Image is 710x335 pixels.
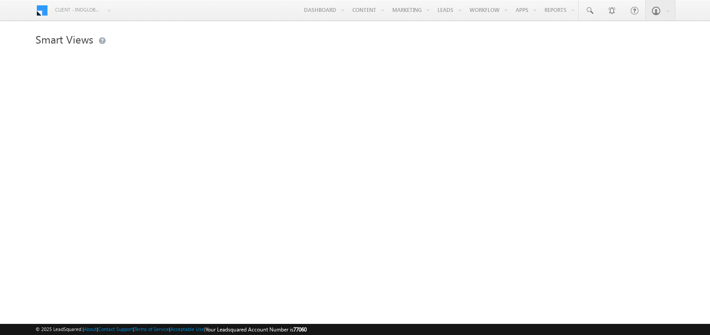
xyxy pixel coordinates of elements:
a: Terms of Service [134,326,169,332]
a: Acceptable Use [170,326,204,332]
span: Smart Views [35,32,93,46]
span: 77060 [293,326,307,333]
span: © 2025 LeadSquared | | | | | [35,325,307,334]
span: Your Leadsquared Account Number is [205,326,307,333]
a: About [84,326,97,332]
span: Client - indglobal1 (77060) [55,5,102,14]
a: Contact Support [98,326,133,332]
